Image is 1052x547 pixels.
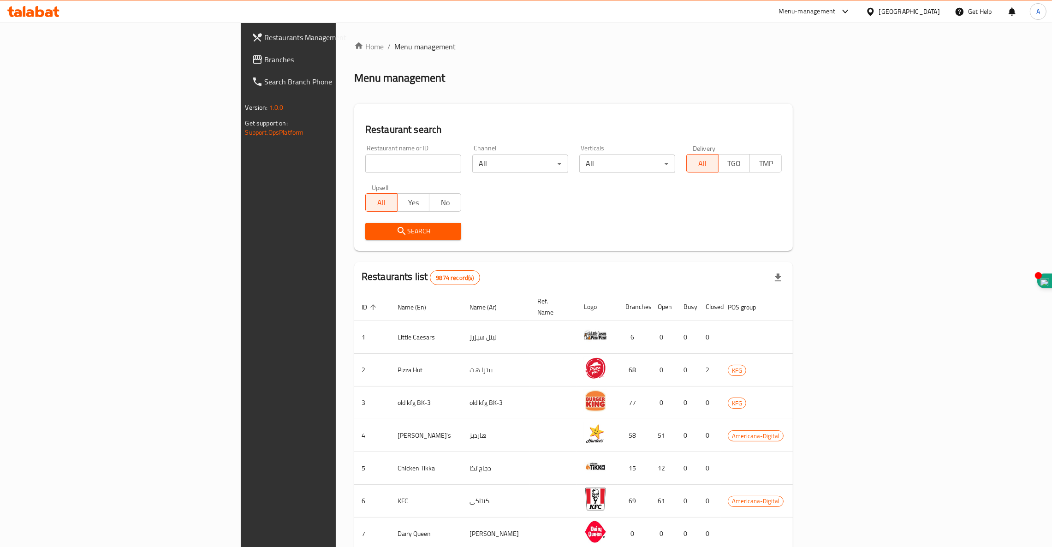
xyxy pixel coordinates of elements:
label: Upsell [372,184,389,190]
td: [PERSON_NAME]'s [390,419,462,452]
span: All [369,196,394,209]
div: Menu-management [779,6,836,17]
th: Busy [676,293,698,321]
span: No [433,196,458,209]
td: Chicken Tikka [390,452,462,485]
a: Search Branch Phone [244,71,416,93]
span: Version: [245,101,268,113]
span: Americana-Digital [728,496,783,506]
div: All [579,155,675,173]
span: Name (En) [398,302,438,313]
div: Export file [767,267,789,289]
th: Open [650,293,676,321]
span: Ref. Name [537,296,565,318]
img: old kfg BK-3 [584,389,607,412]
td: 0 [698,419,720,452]
button: All [686,154,719,172]
h2: Menu management [354,71,445,85]
img: Little Caesars [584,324,607,347]
span: TGO [722,157,747,170]
td: 69 [618,485,650,517]
td: دجاج تكا [462,452,530,485]
span: KFG [728,398,746,409]
button: Yes [397,193,429,212]
span: A [1036,6,1040,17]
td: 6 [618,321,650,354]
th: Closed [698,293,720,321]
td: 51 [650,419,676,452]
span: Menu management [394,41,456,52]
span: Yes [401,196,426,209]
a: Restaurants Management [244,26,416,48]
td: 2 [698,354,720,386]
td: ليتل سيزرز [462,321,530,354]
span: All [690,157,715,170]
img: Hardee's [584,422,607,445]
input: Search for restaurant name or ID.. [365,155,461,173]
a: Branches [244,48,416,71]
span: Search [373,226,454,237]
td: 0 [698,485,720,517]
button: TGO [718,154,750,172]
td: بيتزا هت [462,354,530,386]
span: 9874 record(s) [430,273,479,282]
div: All [472,155,568,173]
td: 0 [676,321,698,354]
td: old kfg BK-3 [390,386,462,419]
span: 1.0.0 [269,101,284,113]
th: Branches [618,293,650,321]
label: Delivery [693,145,716,151]
h2: Restaurant search [365,123,782,137]
td: Pizza Hut [390,354,462,386]
td: 77 [618,386,650,419]
span: Name (Ar) [470,302,509,313]
div: Total records count [430,270,480,285]
img: KFC [584,488,607,511]
span: Search Branch Phone [265,76,409,87]
td: 0 [676,386,698,419]
span: KFG [728,365,746,376]
td: 0 [698,386,720,419]
td: هارديز [462,419,530,452]
button: No [429,193,461,212]
td: Little Caesars [390,321,462,354]
td: كنتاكى [462,485,530,517]
img: Pizza Hut [584,357,607,380]
td: 0 [676,485,698,517]
td: old kfg BK-3 [462,386,530,419]
td: 61 [650,485,676,517]
td: 58 [618,419,650,452]
span: ID [362,302,379,313]
span: Restaurants Management [265,32,409,43]
td: 68 [618,354,650,386]
button: All [365,193,398,212]
td: 0 [650,386,676,419]
td: KFC [390,485,462,517]
span: POS group [728,302,768,313]
td: 0 [676,452,698,485]
td: 12 [650,452,676,485]
button: TMP [749,154,782,172]
button: Search [365,223,461,240]
td: 0 [676,354,698,386]
td: 15 [618,452,650,485]
td: 0 [650,321,676,354]
h2: Restaurants list [362,270,480,285]
span: Americana-Digital [728,431,783,441]
td: 0 [698,321,720,354]
a: Support.OpsPlatform [245,126,304,138]
td: 0 [676,419,698,452]
span: Get support on: [245,117,288,129]
img: Dairy Queen [584,520,607,543]
nav: breadcrumb [354,41,793,52]
span: TMP [754,157,778,170]
div: [GEOGRAPHIC_DATA] [879,6,940,17]
span: Branches [265,54,409,65]
img: Chicken Tikka [584,455,607,478]
th: Logo [577,293,618,321]
td: 0 [698,452,720,485]
td: 0 [650,354,676,386]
